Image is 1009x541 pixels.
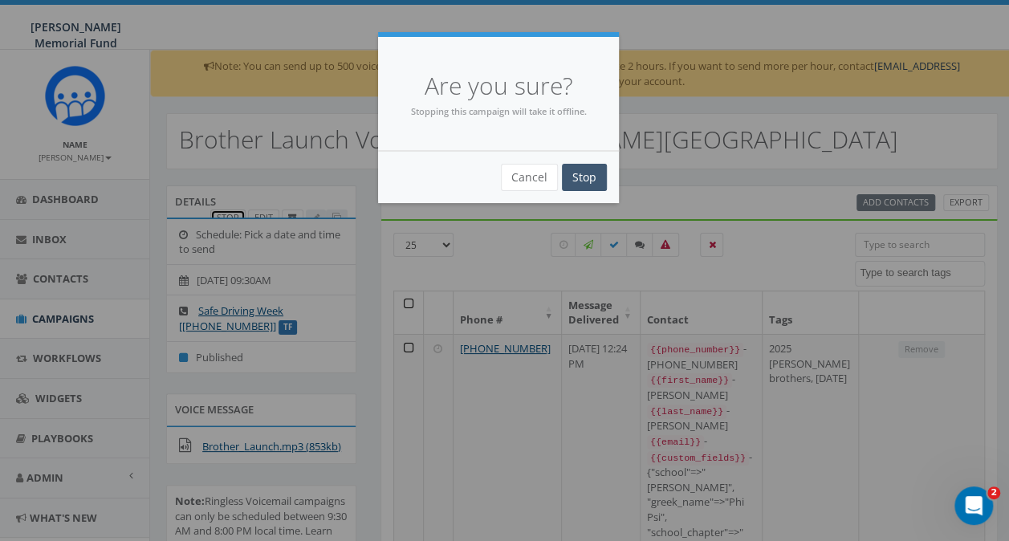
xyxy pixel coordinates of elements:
button: Cancel [501,164,558,191]
span: 2 [987,486,1000,499]
input: Stop [562,164,607,191]
iframe: Intercom live chat [954,486,993,525]
h4: Are you sure? [402,69,595,104]
small: Stopping this campaign will take it offline. [411,105,587,117]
